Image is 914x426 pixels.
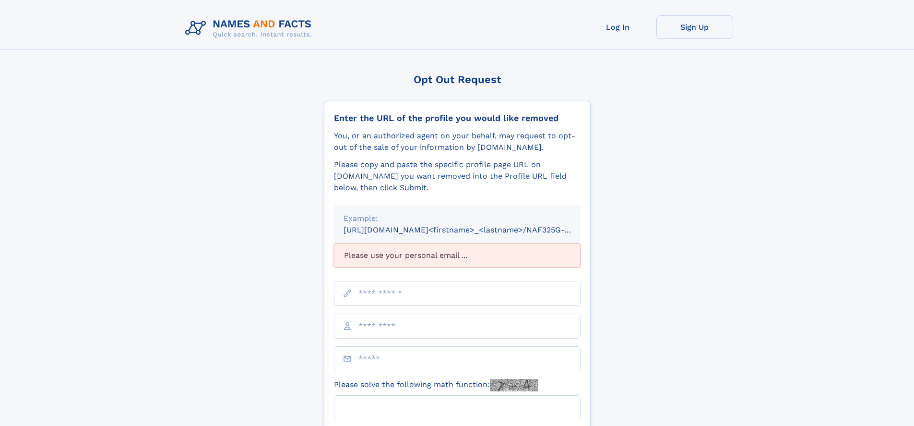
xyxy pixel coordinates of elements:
div: Enter the URL of the profile you would like removed [334,113,581,123]
a: Log In [580,15,656,39]
label: Please solve the following math function: [334,379,538,391]
div: Opt Out Request [324,73,591,85]
div: Example: [344,213,571,224]
small: [URL][DOMAIN_NAME]<firstname>_<lastname>/NAF325G-xxxxxxxx [344,225,599,234]
div: Please copy and paste the specific profile page URL on [DOMAIN_NAME] you want removed into the Pr... [334,159,581,194]
div: Please use your personal email ... [334,243,581,268]
a: Sign Up [656,15,733,39]
div: You, or an authorized agent on your behalf, may request to opt-out of the sale of your informatio... [334,130,581,153]
img: Logo Names and Facts [181,15,320,41]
